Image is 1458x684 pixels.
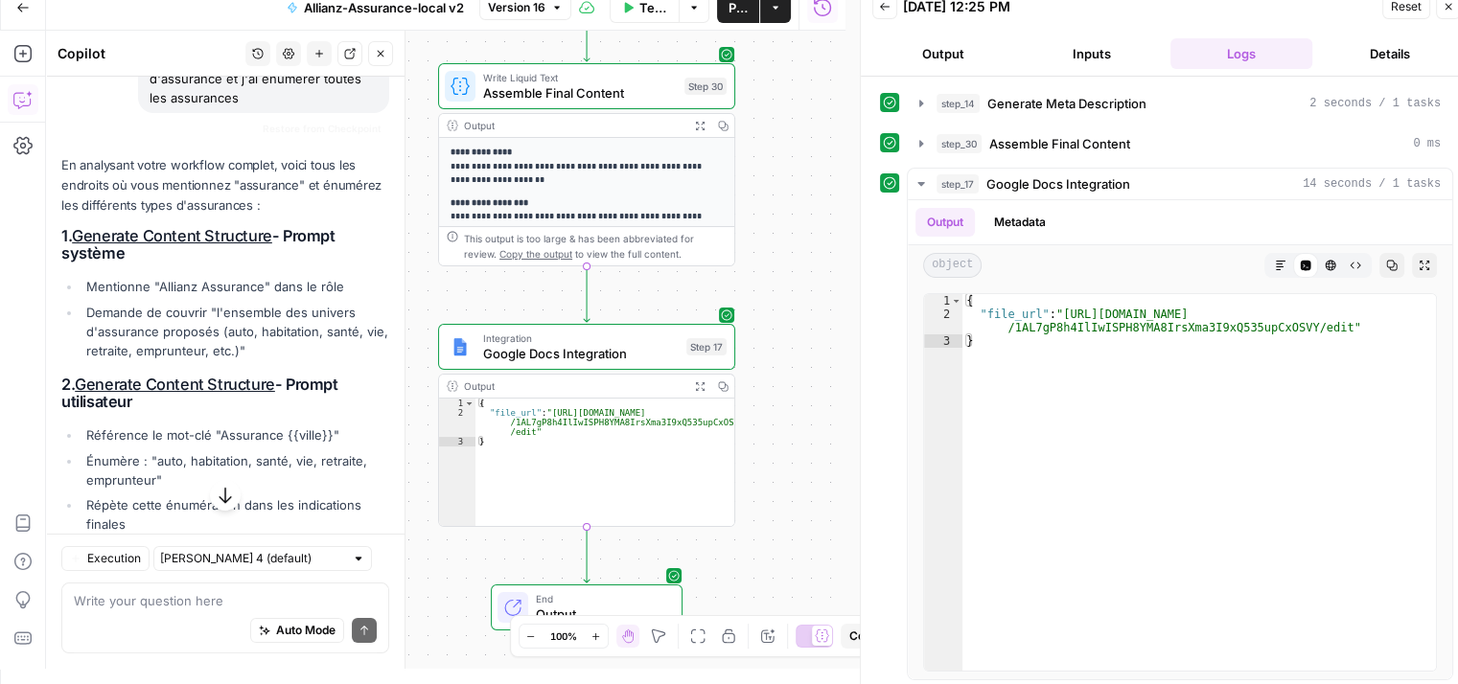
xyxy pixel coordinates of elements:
[276,622,336,639] span: Auto Mode
[72,226,272,245] a: Generate Content Structure
[550,628,577,644] span: 100%
[438,324,735,527] div: IntegrationGoogle Docs IntegrationStep 17Output{ "file_url":"[URL][DOMAIN_NAME] /1AL7gP8h4IlIwISP...
[81,303,389,360] li: Demande de couvrir "l'ensemble des univers d'assurance proposés (auto, habitation, santé, vie, re...
[908,200,1452,679] div: 14 seconds / 1 tasks
[908,88,1452,119] button: 2 seconds / 1 tasks
[61,546,150,571] button: Execution
[439,399,475,408] div: 1
[924,334,962,348] div: 3
[87,550,141,567] span: Execution
[937,94,980,113] span: step_14
[1309,95,1441,112] span: 2 seconds / 1 tasks
[483,344,679,363] span: Google Docs Integration
[81,451,389,490] li: Énumère : "auto, habitation, santé, vie, retraite, emprunteur"
[536,604,666,624] span: Output
[61,376,389,411] h2: 2. - Prompt utilisateur
[438,584,735,630] div: EndOutput
[924,308,962,334] div: 2
[987,94,1146,113] span: Generate Meta Description
[951,294,961,308] span: Toggle code folding, rows 1 through 3
[464,231,727,262] div: This output is too large & has been abbreviated for review. to view the full content.
[464,378,683,394] div: Output
[239,117,389,140] button: Restore from Checkpoint
[989,134,1130,153] span: Assemble Final Content
[61,155,389,216] p: En analysant votre workflow complet, voici tous les endroits où vous mentionnez "assurance" et én...
[483,331,679,346] span: Integration
[686,338,727,355] div: Step 17
[872,38,1014,69] button: Output
[58,44,240,63] div: Copilot
[584,527,590,582] g: Edge from step_17 to end
[924,294,962,308] div: 1
[61,227,389,262] h2: 1. - Prompt système
[160,549,344,568] input: Claude Sonnet 4 (default)
[263,121,382,136] span: Restore from Checkpoint
[536,591,666,606] span: End
[684,78,727,95] div: Step 30
[75,375,275,394] a: Generate Content Structure
[937,174,979,194] span: step_17
[986,174,1130,194] span: Google Docs Integration
[841,624,885,649] button: Copy
[584,266,590,322] g: Edge from step_30 to step_17
[81,495,389,534] li: Répète cette énumération dans les indications finales
[81,425,389,445] li: Référence le mot-clé "Assurance {{ville}}"
[1170,38,1312,69] button: Logs
[937,134,982,153] span: step_30
[908,169,1452,199] button: 14 seconds / 1 tasks
[848,627,877,645] span: Copy
[499,248,572,260] span: Copy the output
[250,618,344,643] button: Auto Mode
[483,83,677,103] span: Assemble Final Content
[464,118,683,133] div: Output
[584,6,590,61] g: Edge from step_19 to step_30
[908,128,1452,159] button: 0 ms
[483,70,677,85] span: Write Liquid Text
[1413,135,1441,152] span: 0 ms
[464,399,474,408] span: Toggle code folding, rows 1 through 3
[81,277,389,296] li: Mentionne "Allianz Assurance" dans le rôle
[451,337,470,356] img: Instagram%20post%20-%201%201.png
[915,208,975,237] button: Output
[439,408,475,437] div: 2
[1303,175,1441,193] span: 14 seconds / 1 tasks
[1022,38,1164,69] button: Inputs
[439,437,475,446] div: 3
[923,253,982,278] span: object
[983,208,1057,237] button: Metadata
